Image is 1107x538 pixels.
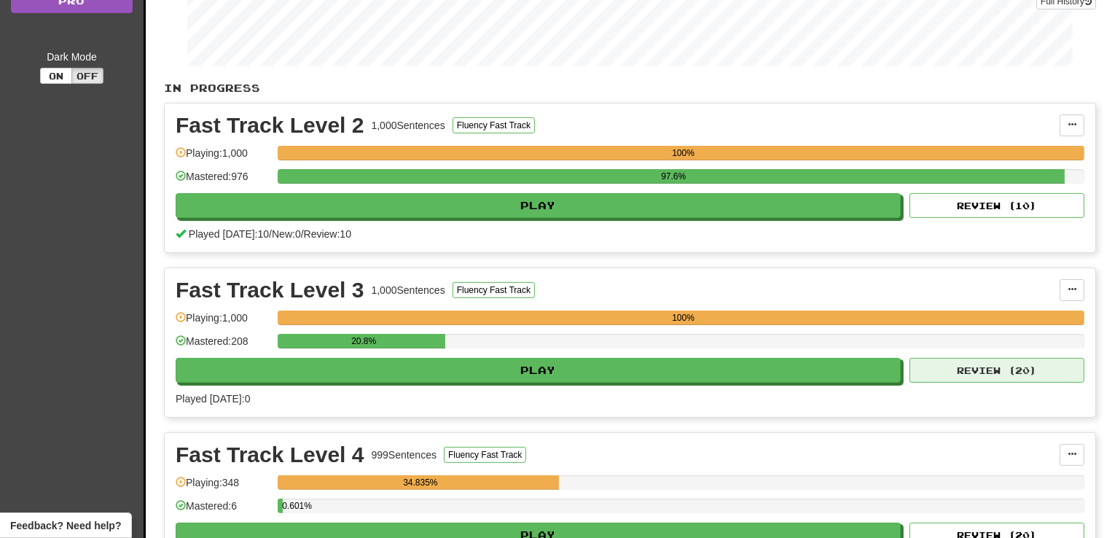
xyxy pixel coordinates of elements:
div: 100% [282,311,1084,325]
button: Review (20) [910,358,1084,383]
div: 100% [282,146,1084,160]
div: Playing: 348 [176,475,270,499]
div: Playing: 1,000 [176,146,270,170]
button: Fluency Fast Track [444,447,526,463]
div: Mastered: 208 [176,334,270,358]
span: Review: 10 [304,228,351,240]
span: / [301,228,304,240]
span: Open feedback widget [10,518,121,533]
div: 97.6% [282,169,1065,184]
div: 1,000 Sentences [372,283,445,297]
button: Review (10) [910,193,1084,218]
button: Play [176,358,901,383]
button: Off [71,68,103,84]
div: 999 Sentences [372,448,437,462]
div: Fast Track Level 3 [176,279,364,301]
div: Mastered: 976 [176,169,270,193]
button: Fluency Fast Track [453,282,535,298]
div: Fast Track Level 2 [176,114,364,136]
button: On [40,68,72,84]
div: Playing: 1,000 [176,311,270,335]
div: Mastered: 6 [176,499,270,523]
div: 20.8% [282,334,445,348]
div: Fast Track Level 4 [176,444,364,466]
button: Fluency Fast Track [453,117,535,133]
span: Played [DATE]: 0 [176,393,250,405]
span: / [269,228,272,240]
p: In Progress [164,81,1096,95]
span: Played [DATE]: 10 [189,228,269,240]
div: 1,000 Sentences [372,118,445,133]
div: 34.835% [282,475,558,490]
span: New: 0 [272,228,301,240]
button: Play [176,193,901,218]
div: Dark Mode [11,50,133,64]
